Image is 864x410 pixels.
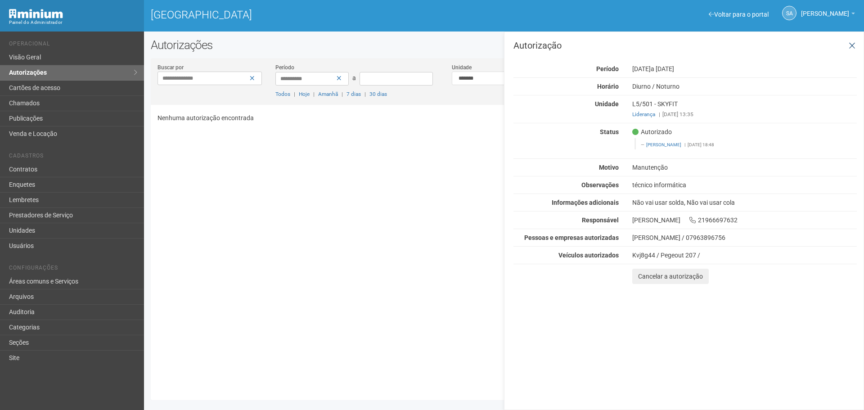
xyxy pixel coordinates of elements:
span: | [364,91,366,97]
footer: [DATE] 18:48 [641,142,852,148]
li: Configurações [9,265,137,274]
div: [DATE] [625,65,864,73]
div: [PERSON_NAME] / 07963896756 [632,234,857,242]
div: L5/501 - SKYFIT [625,100,864,118]
strong: Pessoas e empresas autorizadas [524,234,619,241]
a: 30 dias [369,91,387,97]
span: | [313,91,315,97]
a: SA [782,6,796,20]
div: técnico informática [625,181,864,189]
h1: [GEOGRAPHIC_DATA] [151,9,497,21]
strong: Período [596,65,619,72]
h2: Autorizações [151,38,857,52]
strong: Informações adicionais [552,199,619,206]
strong: Horário [597,83,619,90]
div: Painel do Administrador [9,18,137,27]
span: Silvio Anjos [801,1,849,17]
a: Amanhã [318,91,338,97]
div: Não vai usar solda, Não vai usar cola [625,198,864,207]
span: | [684,142,685,147]
strong: Unidade [595,100,619,108]
h3: Autorização [513,41,857,50]
strong: Status [600,128,619,135]
strong: Motivo [599,164,619,171]
li: Operacional [9,41,137,50]
span: a [DATE] [651,65,674,72]
li: Cadastros [9,153,137,162]
a: Hoje [299,91,310,97]
strong: Responsável [582,216,619,224]
div: Manutenção [625,163,864,171]
div: [PERSON_NAME] 21966697632 [625,216,864,224]
span: a [352,74,356,81]
label: Buscar por [157,63,184,72]
a: 7 dias [346,91,361,97]
span: | [659,111,660,117]
a: [PERSON_NAME] [646,142,681,147]
img: Minium [9,9,63,18]
span: Autorizado [632,128,672,136]
span: | [294,91,295,97]
label: Período [275,63,294,72]
a: Voltar para o portal [709,11,769,18]
span: | [342,91,343,97]
a: Todos [275,91,290,97]
label: Unidade [452,63,472,72]
a: [PERSON_NAME] [801,11,855,18]
button: Cancelar a autorização [632,269,709,284]
a: Liderança [632,111,655,117]
strong: Observações [581,181,619,189]
p: Nenhuma autorização encontrada [157,114,850,122]
strong: Veículos autorizados [558,252,619,259]
div: Diurno / Noturno [625,82,864,90]
div: Kvj8g44 / Pegeout 207 / [632,251,857,259]
div: [DATE] 13:35 [632,110,857,118]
